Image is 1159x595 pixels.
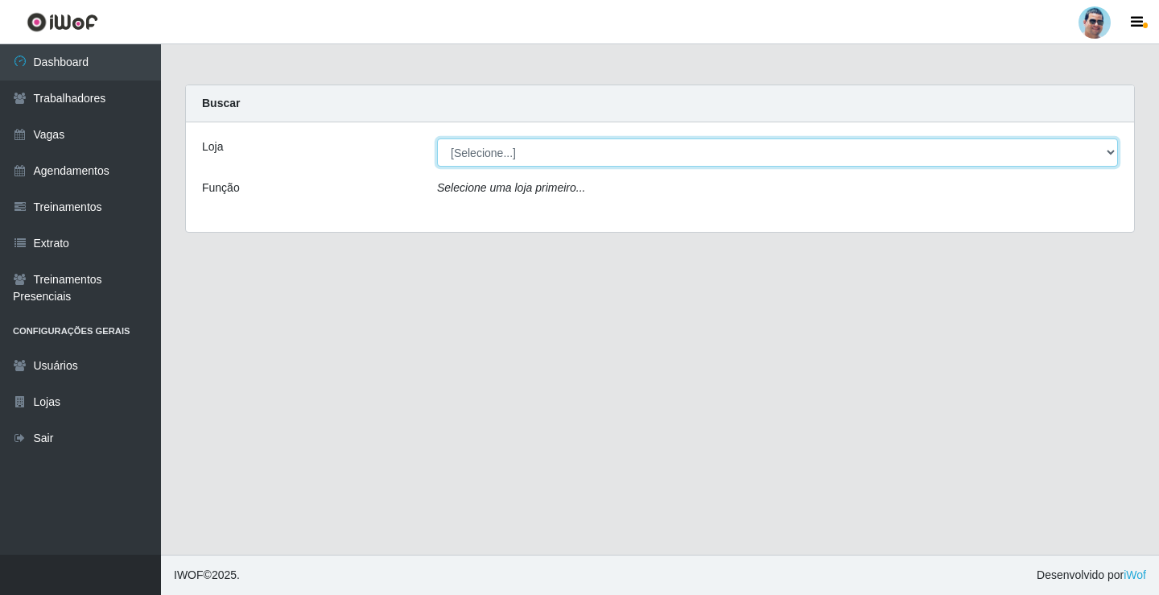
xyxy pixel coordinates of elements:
[202,97,240,109] strong: Buscar
[202,180,240,196] label: Função
[202,138,223,155] label: Loja
[174,567,240,584] span: © 2025 .
[174,568,204,581] span: IWOF
[27,12,98,32] img: CoreUI Logo
[1037,567,1146,584] span: Desenvolvido por
[437,181,585,194] i: Selecione uma loja primeiro...
[1124,568,1146,581] a: iWof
